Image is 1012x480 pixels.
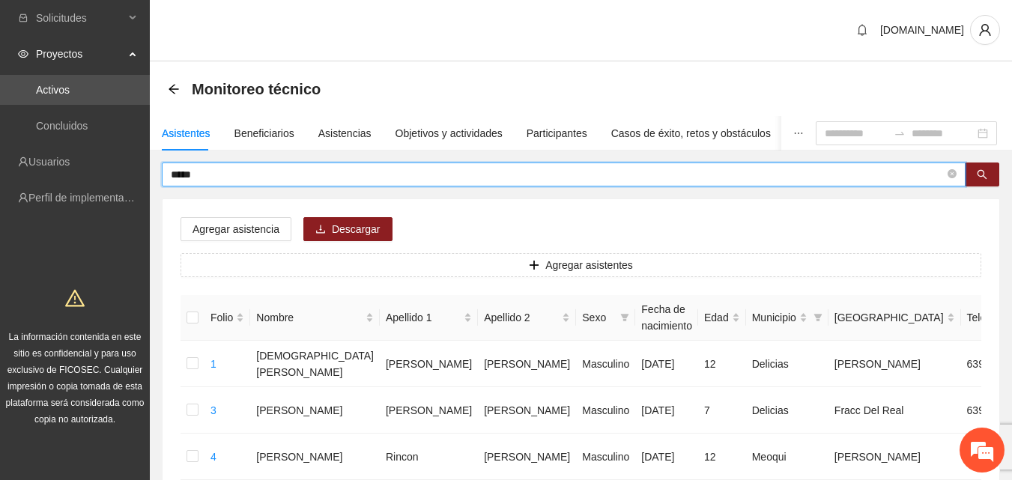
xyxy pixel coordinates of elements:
[977,169,987,181] span: search
[332,221,381,237] span: Descargar
[36,3,124,33] span: Solicitudes
[611,125,771,142] div: Casos de éxito, retos y obstáculos
[698,341,746,387] td: 12
[746,434,828,480] td: Meoqui
[576,341,635,387] td: Masculino
[315,224,326,236] span: download
[828,387,961,434] td: Fracc Del Real
[971,23,999,37] span: user
[250,434,380,480] td: [PERSON_NAME]
[234,125,294,142] div: Beneficiarios
[380,341,478,387] td: [PERSON_NAME]
[635,387,698,434] td: [DATE]
[250,387,380,434] td: [PERSON_NAME]
[752,309,796,326] span: Municipio
[620,313,629,322] span: filter
[813,313,822,322] span: filter
[386,309,461,326] span: Apellido 1
[793,128,804,139] span: ellipsis
[746,341,828,387] td: Delicias
[478,341,576,387] td: [PERSON_NAME]
[965,162,999,186] button: search
[36,39,124,69] span: Proyectos
[36,84,70,96] a: Activos
[850,18,874,42] button: bell
[6,332,145,425] span: La información contenida en este sitio es confidencial y para uso exclusivo de FICOSEC. Cualquier...
[828,341,961,387] td: [PERSON_NAME]
[894,127,906,139] span: to
[781,116,816,151] button: ellipsis
[18,49,28,59] span: eye
[948,168,957,182] span: close-circle
[545,257,633,273] span: Agregar asistentes
[380,295,478,341] th: Apellido 1
[828,434,961,480] td: [PERSON_NAME]
[168,83,180,96] div: Back
[576,387,635,434] td: Masculino
[635,341,698,387] td: [DATE]
[318,125,372,142] div: Asistencias
[162,125,210,142] div: Asistentes
[478,434,576,480] td: [PERSON_NAME]
[698,434,746,480] td: 12
[193,221,279,237] span: Agregar asistencia
[746,295,828,341] th: Municipio
[582,309,614,326] span: Sexo
[18,13,28,23] span: inbox
[970,15,1000,45] button: user
[810,306,825,329] span: filter
[210,358,216,370] a: 1
[181,217,291,241] button: Agregar asistencia
[478,295,576,341] th: Apellido 2
[303,217,393,241] button: downloadDescargar
[704,309,729,326] span: Edad
[36,120,88,132] a: Concluidos
[28,192,145,204] a: Perfil de implementadora
[948,169,957,178] span: close-circle
[698,295,746,341] th: Edad
[380,387,478,434] td: [PERSON_NAME]
[168,83,180,95] span: arrow-left
[181,253,981,277] button: plusAgregar asistentes
[478,387,576,434] td: [PERSON_NAME]
[396,125,503,142] div: Objetivos y actividades
[635,295,698,341] th: Fecha de nacimiento
[635,434,698,480] td: [DATE]
[894,127,906,139] span: swap-right
[65,288,85,308] span: warning
[576,434,635,480] td: Masculino
[828,295,961,341] th: Colonia
[484,309,559,326] span: Apellido 2
[834,309,944,326] span: [GEOGRAPHIC_DATA]
[204,295,250,341] th: Folio
[210,309,233,326] span: Folio
[880,24,964,36] span: [DOMAIN_NAME]
[746,387,828,434] td: Delicias
[256,309,363,326] span: Nombre
[210,451,216,463] a: 4
[210,404,216,416] a: 3
[527,125,587,142] div: Participantes
[529,260,539,272] span: plus
[617,306,632,329] span: filter
[851,24,873,36] span: bell
[698,387,746,434] td: 7
[380,434,478,480] td: Rincon
[28,156,70,168] a: Usuarios
[192,77,321,101] span: Monitoreo técnico
[250,341,380,387] td: [DEMOGRAPHIC_DATA][PERSON_NAME]
[250,295,380,341] th: Nombre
